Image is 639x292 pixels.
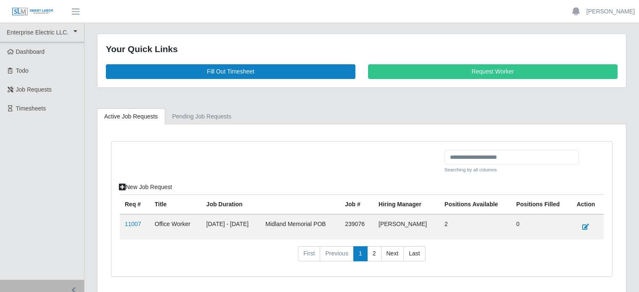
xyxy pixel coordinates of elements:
[368,64,618,79] a: Request Worker
[340,195,373,215] th: Job #
[125,221,141,227] a: 11007
[403,246,425,261] a: Last
[150,195,201,215] th: Title
[340,214,373,239] td: 239076
[353,246,368,261] a: 1
[511,195,572,215] th: Positions Filled
[586,7,635,16] a: [PERSON_NAME]
[113,180,178,195] a: New Job Request
[16,86,52,93] span: Job Requests
[201,214,260,239] td: [DATE] - [DATE]
[120,195,150,215] th: Req #
[165,108,239,125] a: Pending Job Requests
[373,214,439,239] td: [PERSON_NAME]
[511,214,572,239] td: 0
[572,195,604,215] th: Action
[260,214,340,239] td: Midland Memorial POB
[444,166,579,174] small: Searching by all columns
[16,48,45,55] span: Dashboard
[97,108,165,125] a: Active Job Requests
[12,7,54,16] img: SLM Logo
[373,195,439,215] th: Hiring Manager
[439,214,511,239] td: 2
[16,67,29,74] span: Todo
[150,214,201,239] td: Office Worker
[120,246,604,268] nav: pagination
[367,246,381,261] a: 2
[106,42,618,56] div: Your Quick Links
[106,64,355,79] a: Fill Out Timesheet
[439,195,511,215] th: Positions Available
[201,195,260,215] th: Job Duration
[16,105,46,112] span: Timesheets
[381,246,404,261] a: Next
